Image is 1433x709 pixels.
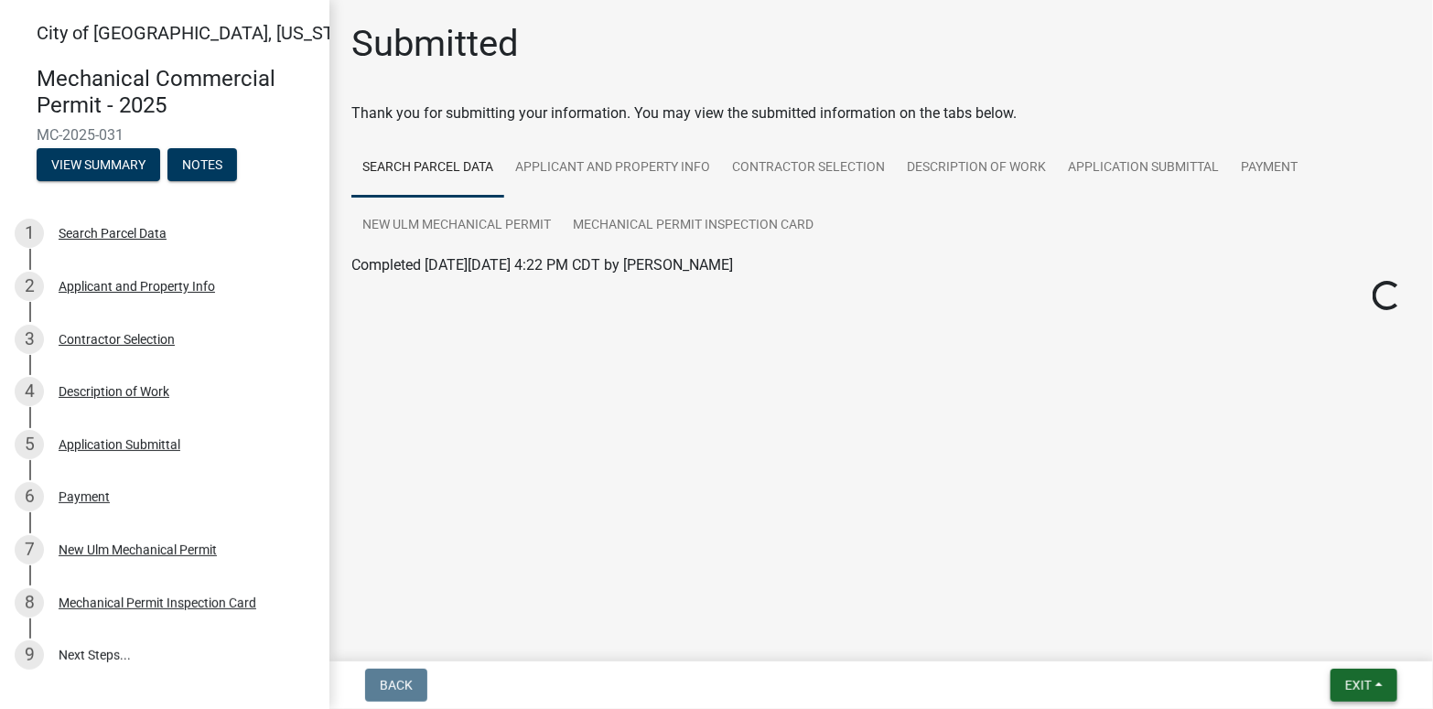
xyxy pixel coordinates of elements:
[1057,139,1230,198] a: Application Submittal
[504,139,721,198] a: Applicant and Property Info
[59,227,167,240] div: Search Parcel Data
[59,333,175,346] div: Contractor Selection
[37,148,160,181] button: View Summary
[37,126,293,144] span: MC-2025-031
[167,148,237,181] button: Notes
[15,535,44,564] div: 7
[351,197,562,255] a: New Ulm Mechanical Permit
[15,640,44,670] div: 9
[351,256,733,274] span: Completed [DATE][DATE] 4:22 PM CDT by [PERSON_NAME]
[351,139,504,198] a: Search Parcel Data
[1230,139,1309,198] a: Payment
[15,219,44,248] div: 1
[167,158,237,173] wm-modal-confirm: Notes
[1345,678,1372,693] span: Exit
[365,669,427,702] button: Back
[59,385,169,398] div: Description of Work
[59,438,180,451] div: Application Submittal
[15,588,44,618] div: 8
[15,272,44,301] div: 2
[1331,669,1397,702] button: Exit
[59,490,110,503] div: Payment
[59,543,217,556] div: New Ulm Mechanical Permit
[15,325,44,354] div: 3
[37,66,315,119] h4: Mechanical Commercial Permit - 2025
[896,139,1057,198] a: Description of Work
[37,158,160,173] wm-modal-confirm: Summary
[380,678,413,693] span: Back
[59,280,215,293] div: Applicant and Property Info
[59,596,256,609] div: Mechanical Permit Inspection Card
[15,377,44,406] div: 4
[721,139,896,198] a: Contractor Selection
[15,482,44,511] div: 6
[562,197,824,255] a: Mechanical Permit Inspection Card
[351,22,519,66] h1: Submitted
[15,430,44,459] div: 5
[37,22,370,44] span: City of [GEOGRAPHIC_DATA], [US_STATE]
[351,102,1411,124] div: Thank you for submitting your information. You may view the submitted information on the tabs below.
